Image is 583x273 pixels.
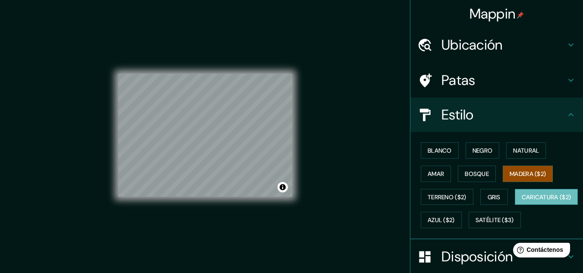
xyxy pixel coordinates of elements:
font: Bosque [465,170,489,178]
button: Amar [421,166,451,182]
font: Patas [441,71,476,89]
font: Caricatura ($2) [522,193,571,201]
font: Amar [428,170,444,178]
button: Activar o desactivar atribución [277,182,288,192]
font: Natural [513,147,539,154]
button: Madera ($2) [503,166,553,182]
font: Disposición [441,248,513,266]
button: Blanco [421,142,459,159]
font: Blanco [428,147,452,154]
button: Azul ($2) [421,212,462,228]
div: Ubicación [410,28,583,62]
button: Satélite ($3) [469,212,521,228]
font: Ubicación [441,36,503,54]
button: Terreno ($2) [421,189,473,205]
font: Terreno ($2) [428,193,466,201]
button: Bosque [458,166,496,182]
font: Gris [488,193,501,201]
font: Negro [473,147,493,154]
font: Azul ($2) [428,217,455,224]
button: Natural [506,142,546,159]
font: Madera ($2) [510,170,546,178]
button: Caricatura ($2) [515,189,578,205]
font: Estilo [441,106,474,124]
div: Patas [410,63,583,97]
button: Negro [466,142,500,159]
font: Satélite ($3) [476,217,514,224]
button: Gris [480,189,508,205]
font: Mappin [470,5,516,23]
img: pin-icon.png [517,12,524,19]
canvas: Mapa [118,74,292,197]
div: Estilo [410,97,583,132]
iframe: Lanzador de widgets de ayuda [506,239,574,264]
